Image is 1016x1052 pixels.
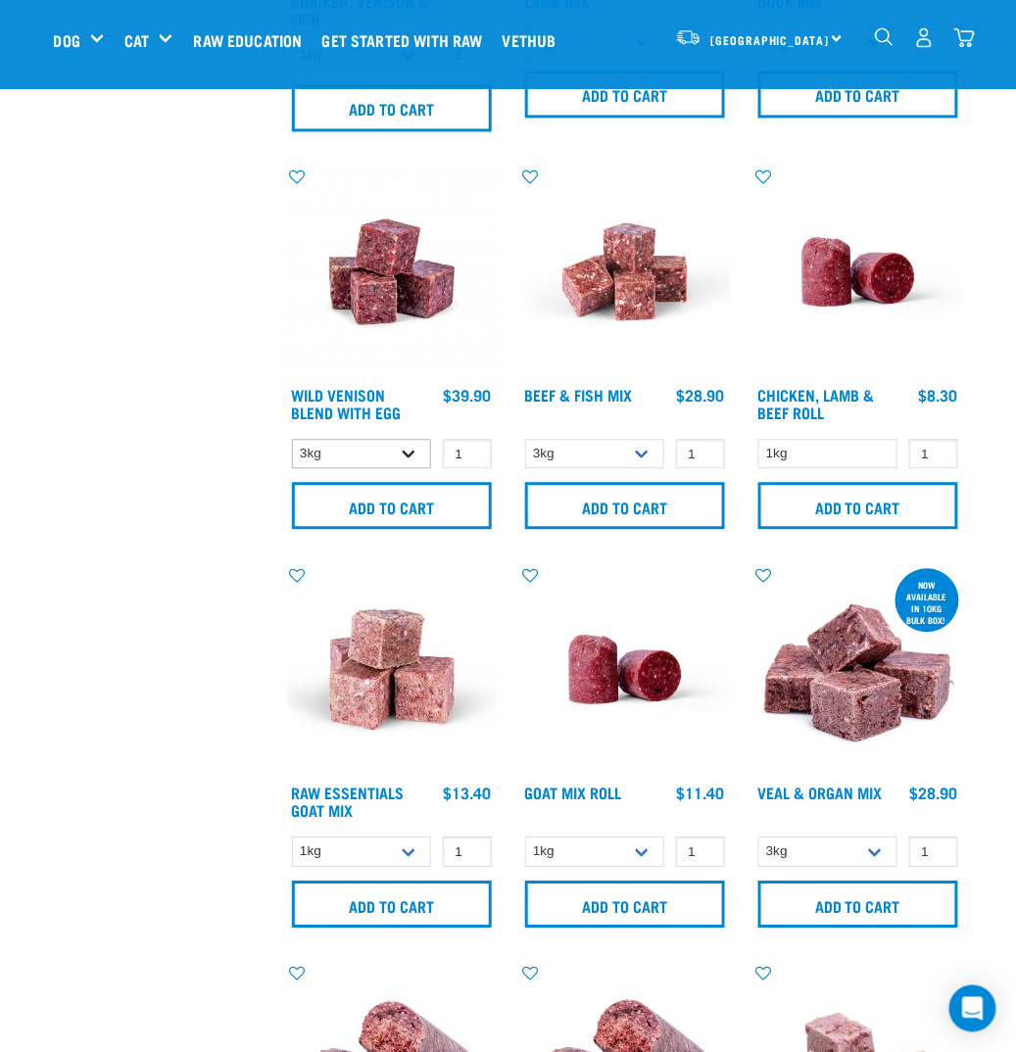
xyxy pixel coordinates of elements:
input: 1 [676,440,725,470]
div: $39.90 [444,387,492,405]
img: Venison Egg 1616 [287,167,497,377]
a: Raw Education [188,1,316,79]
input: Add to cart [292,85,492,132]
input: Add to cart [525,882,725,929]
span: [GEOGRAPHIC_DATA] [711,36,830,43]
input: 1 [676,837,725,868]
input: Add to cart [758,72,958,119]
div: $8.30 [919,387,958,405]
a: Raw Essentials Goat Mix [292,789,405,815]
img: Beef Mackerel 1 [520,167,730,377]
input: Add to cart [292,483,492,530]
div: $13.40 [444,785,492,802]
input: Add to cart [525,72,725,119]
div: Open Intercom Messenger [949,985,996,1032]
input: Add to cart [758,483,958,530]
img: van-moving.png [675,28,702,46]
img: Goat M Ix 38448 [287,565,497,775]
img: home-icon@2x.png [954,27,975,48]
a: Wild Venison Blend with Egg [292,391,402,417]
a: Vethub [498,1,571,79]
input: 1 [909,440,958,470]
a: Dog [54,28,80,52]
input: Add to cart [525,483,725,530]
div: now available in 10kg bulk box! [895,571,959,636]
div: $28.90 [910,785,958,802]
a: Beef & Fish Mix [525,391,633,400]
a: Chicken, Lamb & Beef Roll [758,391,875,417]
input: 1 [443,440,492,470]
img: 1158 Veal Organ Mix 01 [753,565,963,775]
img: Raw Essentials Chicken Lamb Beef Bulk Minced Raw Dog Food Roll Unwrapped [520,565,730,775]
div: $28.90 [677,387,725,405]
a: Cat [124,28,149,52]
div: $11.40 [677,785,725,802]
input: Add to cart [292,882,492,929]
img: Raw Essentials Chicken Lamb Beef Bulk Minced Raw Dog Food Roll Unwrapped [753,167,963,377]
input: 1 [443,837,492,868]
a: Goat Mix Roll [525,789,622,797]
img: user.png [914,27,935,48]
img: home-icon-1@2x.png [875,27,894,46]
a: Veal & Organ Mix [758,789,883,797]
input: Add to cart [758,882,958,929]
a: Get started with Raw [317,1,498,79]
input: 1 [909,837,958,868]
